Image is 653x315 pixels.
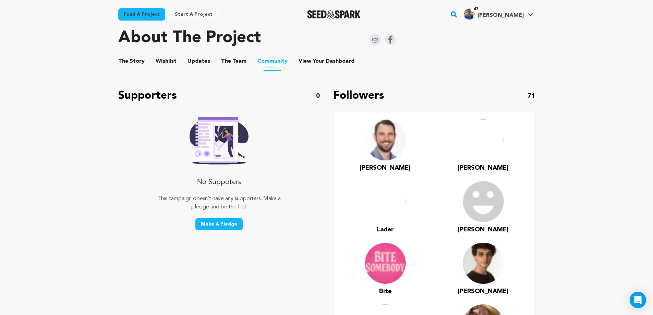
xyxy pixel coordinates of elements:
[188,57,210,65] span: Updates
[377,225,394,234] a: Lader
[184,112,254,165] img: Seed&Spark Rafiki Image
[195,218,243,230] button: Make A Pledge
[221,57,231,65] span: The
[458,227,509,233] span: [PERSON_NAME]
[156,57,177,65] span: Wishlist
[152,195,286,211] p: This campaign doesn’t have any supporters. Make a pledge and be the first
[377,227,394,233] span: Lader
[307,10,361,19] img: Seed&Spark Logo Dark Mode
[462,7,535,22] span: Brijesh G.'s Profile
[365,243,406,284] img: 7ee66679177e1182.png
[365,119,406,160] img: 39bfc7f1aa1bc0db.jpg
[360,163,411,173] a: [PERSON_NAME]
[462,7,535,20] a: Brijesh G.'s Profile
[463,119,504,160] img: ACg8ocI2nBnFg1DFT3JRq97qMpWkGUMKKLxrC2guvIpnbPHy4Rtz1w=s96-c
[299,57,356,65] a: ViewYourDashboard
[464,9,524,20] div: Brijesh G.'s Profile
[257,57,288,65] span: Community
[464,9,475,20] img: aa3a6eba01ca51bb.jpg
[471,6,481,13] span: 47
[169,8,218,21] a: Start a project
[630,292,646,308] div: Open Intercom Messenger
[118,8,165,21] a: Fund a project
[385,34,396,45] img: Seed&Spark Facebook Icon
[369,34,381,46] img: Seed&Spark Instagram Icon
[463,243,504,284] img: 7ac5759f7ed93658.jpg
[316,91,320,101] p: 0
[458,165,509,171] span: [PERSON_NAME]
[379,287,391,296] a: Bite
[477,13,524,18] span: [PERSON_NAME]
[221,57,246,65] span: Team
[118,88,177,104] p: Supporters
[463,181,504,222] img: user.png
[118,57,145,65] span: Story
[307,10,361,19] a: Seed&Spark Homepage
[360,165,411,171] span: [PERSON_NAME]
[458,163,509,173] a: [PERSON_NAME]
[299,57,356,65] span: Your
[326,57,354,65] span: Dashboard
[365,181,406,222] img: ACg8ocLYUWPtWvqDiGkSaoTQt6hZXppWMcDsZtFcxMdLWRzpWoAq2Xf6=s96-c
[152,175,286,189] p: No Suppoters
[334,88,384,104] p: Followers
[118,30,261,46] h1: About The Project
[118,57,128,65] span: The
[458,288,509,294] span: [PERSON_NAME]
[458,287,509,296] a: [PERSON_NAME]
[458,225,509,234] a: [PERSON_NAME]
[379,288,391,294] span: Bite
[528,91,535,101] p: 71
